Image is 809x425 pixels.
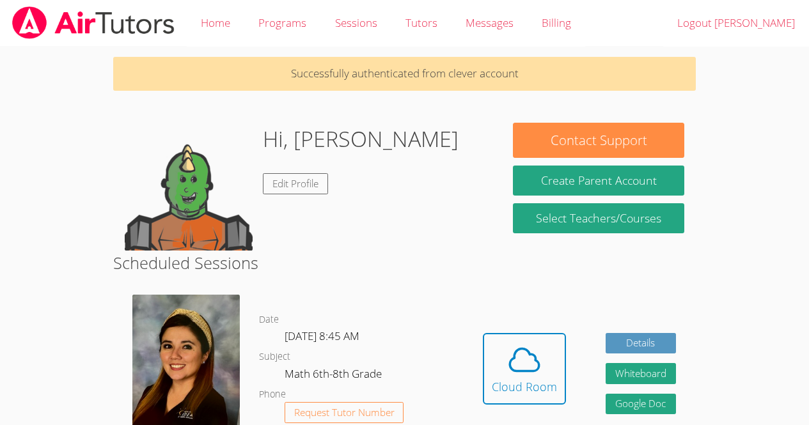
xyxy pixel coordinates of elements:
[11,6,176,39] img: airtutors_banner-c4298cdbf04f3fff15de1276eac7730deb9818008684d7c2e4769d2f7ddbe033.png
[125,123,253,251] img: default.png
[285,328,359,343] span: [DATE] 8:45 AM
[606,333,676,354] a: Details
[263,123,459,155] h1: Hi, [PERSON_NAME]
[513,123,684,158] button: Contact Support
[513,203,684,233] a: Select Teachers/Courses
[466,15,514,30] span: Messages
[606,394,676,415] a: Google Doc
[285,402,404,423] button: Request Tutor Number
[113,57,696,91] p: Successfully authenticated from clever account
[492,378,557,396] div: Cloud Room
[113,251,696,275] h2: Scheduled Sessions
[259,312,279,328] dt: Date
[606,363,676,384] button: Whiteboard
[259,387,286,403] dt: Phone
[263,173,328,194] a: Edit Profile
[259,349,290,365] dt: Subject
[513,166,684,196] button: Create Parent Account
[483,333,566,405] button: Cloud Room
[294,408,395,417] span: Request Tutor Number
[285,365,384,387] dd: Math 6th-8th Grade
